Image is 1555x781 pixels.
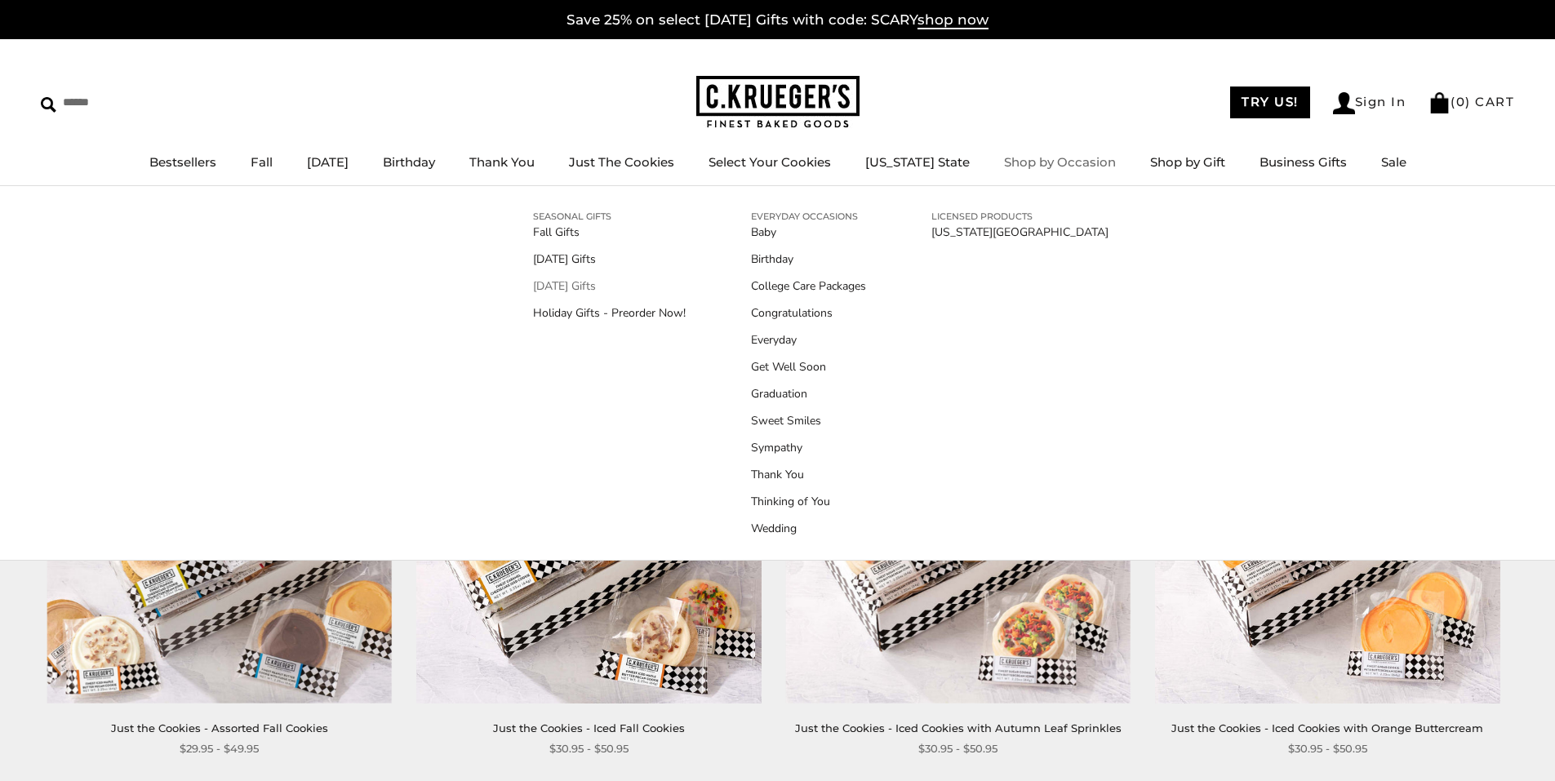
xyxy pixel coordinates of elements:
a: Save 25% on select [DATE] Gifts with code: SCARYshop now [566,11,989,29]
a: SEASONAL GIFTS [533,209,686,224]
a: Just the Cookies - Iced Cookies with Orange Buttercream [1171,721,1483,734]
a: Everyday [751,331,866,348]
input: Search [41,90,235,115]
a: Shop by Occasion [1004,154,1116,170]
a: LICENSED PRODUCTS [931,209,1108,224]
img: Bag [1428,92,1451,113]
a: Business Gifts [1260,154,1347,170]
a: Thinking of You [751,493,866,510]
a: Just the Cookies - Assorted Fall Cookies [111,721,328,734]
a: Graduation [751,385,866,402]
a: [DATE] Gifts [533,277,686,295]
a: [DATE] Gifts [533,251,686,268]
a: Wedding [751,520,866,537]
span: $30.95 - $50.95 [1288,740,1367,757]
img: Search [41,97,56,113]
a: Thank You [469,154,535,170]
a: [US_STATE][GEOGRAPHIC_DATA] [931,224,1108,241]
span: $29.95 - $49.95 [180,740,259,757]
a: (0) CART [1428,94,1514,109]
a: [US_STATE] State [865,154,970,170]
a: Just the Cookies - Iced Cookies with Autumn Leaf Sprinkles [795,721,1122,734]
a: Select Your Cookies [709,154,831,170]
a: Holiday Gifts - Preorder Now! [533,304,686,322]
a: TRY US! [1230,87,1310,118]
a: Sympathy [751,439,866,456]
a: Thank You [751,466,866,483]
a: Get Well Soon [751,358,866,375]
a: Fall [251,154,273,170]
a: Shop by Gift [1150,154,1225,170]
a: Sweet Smiles [751,412,866,429]
a: Sale [1381,154,1406,170]
img: C.KRUEGER'S [696,76,860,129]
span: $30.95 - $50.95 [918,740,997,757]
a: College Care Packages [751,277,866,295]
a: Sign In [1333,92,1406,114]
a: Congratulations [751,304,866,322]
span: shop now [917,11,989,29]
a: Baby [751,224,866,241]
span: $30.95 - $50.95 [549,740,629,757]
a: [DATE] [307,154,349,170]
a: Birthday [383,154,435,170]
iframe: Sign Up via Text for Offers [13,719,169,768]
img: Account [1333,92,1355,114]
a: Just The Cookies [569,154,674,170]
span: 0 [1456,94,1466,109]
a: Birthday [751,251,866,268]
a: EVERYDAY OCCASIONS [751,209,866,224]
a: Bestsellers [149,154,216,170]
a: Fall Gifts [533,224,686,241]
a: Just the Cookies - Iced Fall Cookies [493,721,685,734]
